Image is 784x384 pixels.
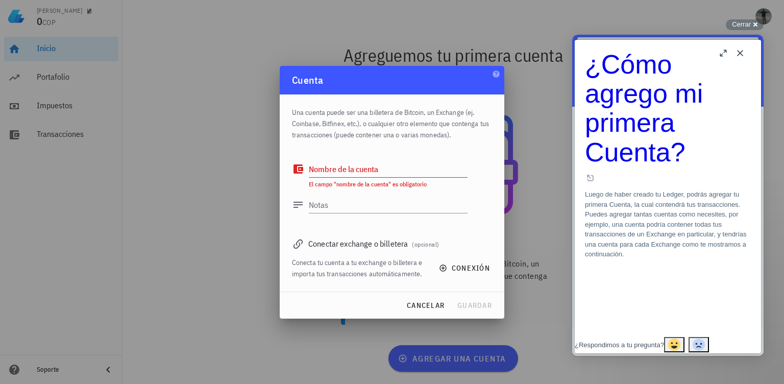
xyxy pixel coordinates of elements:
[292,257,427,279] div: Conecta tu cuenta a tu exchange o billetera e importa tus transacciones automáticamente.
[280,66,504,94] div: Cuenta
[13,15,179,151] div: ¿Cómo agrego mi primera Cuenta?
[406,301,445,310] span: cancelar
[13,15,179,132] h1: ¿Cómo agrego mi primera Cuenta?
[402,296,449,315] button: cancelar
[412,241,439,248] span: (opcional)
[292,94,492,147] div: Una cuenta puede ser una billetera de Bitcoin, un Exchange (ej. Coinbase, Bitfinex, etc.), o cual...
[572,35,764,356] iframe: Help Scout Beacon - Live Chat, Contact Form, and Knowledge Base
[13,226,179,319] iframe: YouTube video player
[3,305,92,316] div: ¿Respondimos a tu pregunta?
[309,181,468,187] div: El campo "nombre de la cuenta" es obligatorio
[3,306,92,314] span: ¿Respondimos a tu pregunta?
[726,19,764,30] button: Cerrar
[732,20,751,28] span: Cerrar
[433,259,498,277] button: conexión
[441,263,490,273] span: conexión
[13,155,179,225] p: Luego de haber creado tu Ledger, podrás agregar tu primera Cuenta, la cual contendrá tus transacc...
[13,15,179,151] a: ¿Cómo agrego mi primera Cuenta?. Click to open in new window.
[3,302,189,319] div: Article feedback
[292,236,492,251] div: Conectar exchange o billetera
